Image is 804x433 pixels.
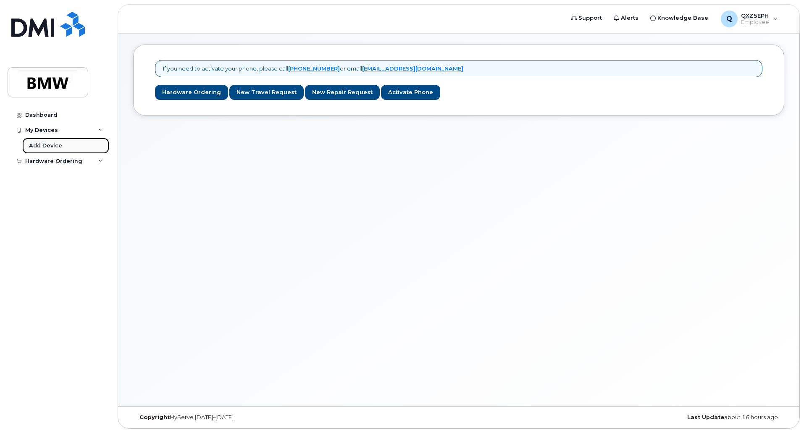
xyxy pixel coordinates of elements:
div: about 16 hours ago [567,414,784,421]
strong: Last Update [687,414,724,420]
a: New Travel Request [229,85,304,100]
iframe: Messenger Launcher [767,396,798,427]
div: MyServe [DATE]–[DATE] [133,414,350,421]
a: New Repair Request [305,85,380,100]
a: [EMAIL_ADDRESS][DOMAIN_NAME] [362,65,463,72]
a: Hardware Ordering [155,85,228,100]
strong: Copyright [139,414,170,420]
a: Activate Phone [381,85,440,100]
p: If you need to activate your phone, please call or email [163,65,463,73]
a: [PHONE_NUMBER] [288,65,340,72]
